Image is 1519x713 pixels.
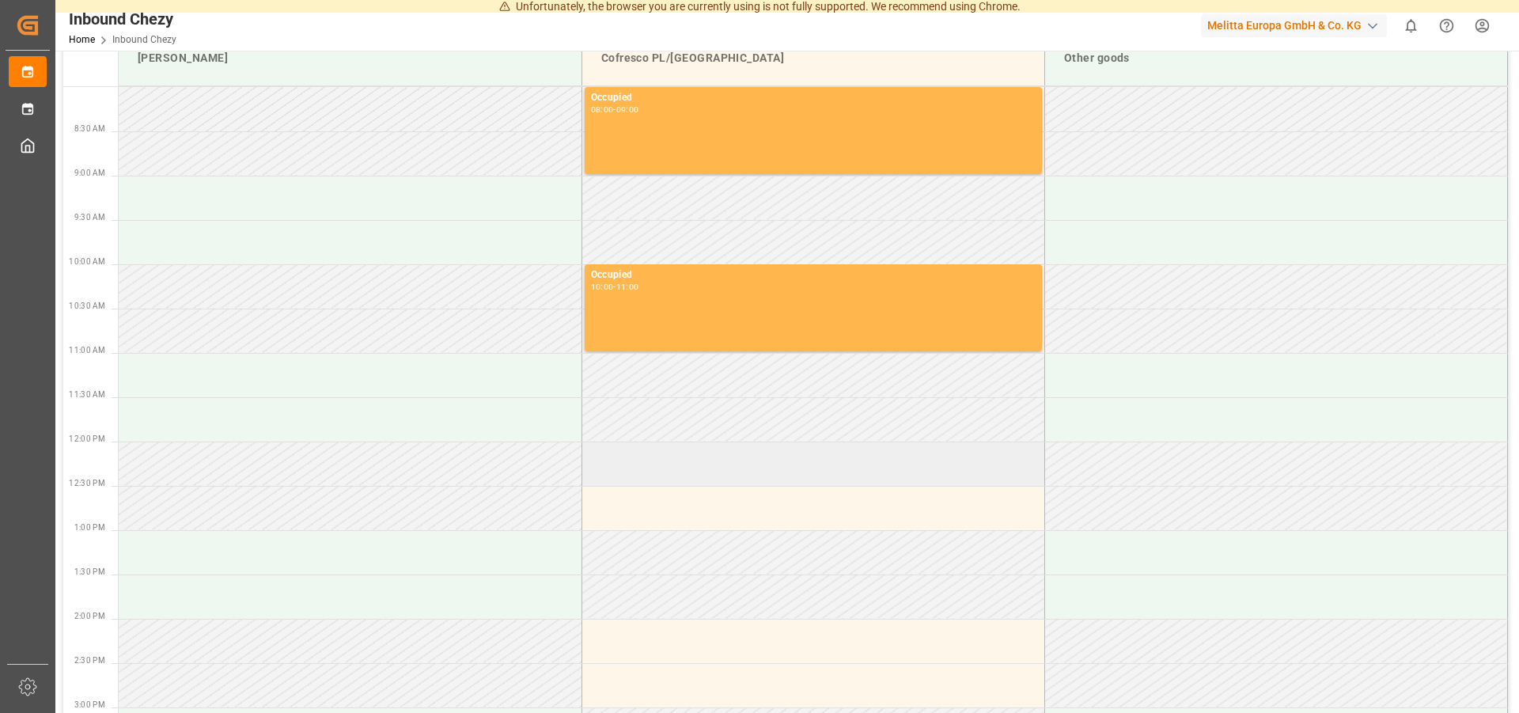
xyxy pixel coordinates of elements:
span: 8:30 AM [74,124,105,133]
div: 11:00 [616,283,639,290]
div: - [613,283,616,290]
button: Melitta Europa GmbH & Co. KG [1201,10,1393,40]
span: 12:00 PM [69,434,105,443]
span: 9:00 AM [74,169,105,177]
span: 10:30 AM [69,302,105,310]
span: 12:30 PM [69,479,105,487]
span: 1:00 PM [74,523,105,532]
span: 9:30 AM [74,213,105,222]
button: show 0 new notifications [1393,8,1429,44]
span: 3:00 PM [74,700,105,709]
span: 2:00 PM [74,612,105,620]
div: [PERSON_NAME] [131,44,569,73]
span: 11:00 AM [69,346,105,355]
div: 09:00 [616,106,639,113]
span: 2:30 PM [74,656,105,665]
div: 08:00 [591,106,614,113]
div: Melitta Europa GmbH & Co. KG [1201,14,1387,37]
a: Home [69,34,95,45]
button: Help Center [1429,8,1464,44]
div: - [613,106,616,113]
div: Occupied [591,267,1036,283]
span: 1:30 PM [74,567,105,576]
div: Other goods [1058,44,1494,73]
span: 11:30 AM [69,390,105,399]
div: 10:00 [591,283,614,290]
div: Occupied [591,90,1036,106]
div: Inbound Chezy [69,7,176,31]
div: Cofresco PL/[GEOGRAPHIC_DATA] [595,44,1032,73]
span: 10:00 AM [69,257,105,266]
